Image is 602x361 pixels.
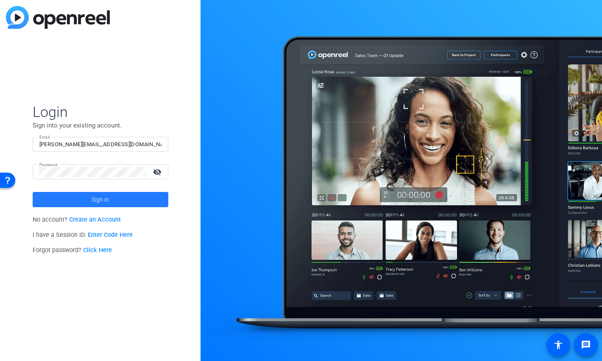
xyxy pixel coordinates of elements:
[39,139,162,150] input: Enter Email Address
[581,340,591,350] mat-icon: message
[92,189,109,210] span: Sign in
[33,247,112,254] span: Forgot password?
[39,135,50,139] mat-label: Email
[553,340,563,350] mat-icon: accessibility
[33,103,168,121] span: Login
[33,231,133,239] span: I have a Session ID.
[83,247,112,254] a: Click Here
[88,231,133,239] a: Enter Code Here
[39,162,58,167] mat-label: Password
[69,216,121,223] a: Create an Account
[33,216,121,223] span: No account?
[148,166,168,178] mat-icon: visibility_off
[6,6,110,29] img: blue-gradient.svg
[33,121,168,130] p: Sign into your existing account.
[33,192,168,207] button: Sign in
